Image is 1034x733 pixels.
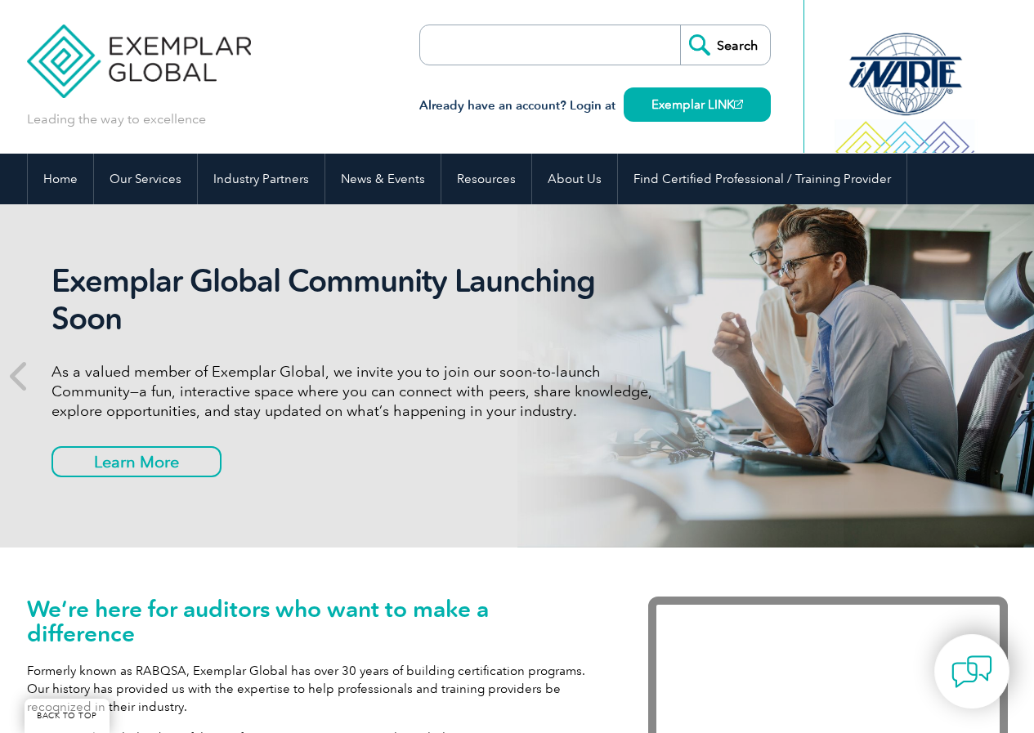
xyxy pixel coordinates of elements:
p: Formerly known as RABQSA, Exemplar Global has over 30 years of building certification programs. O... [27,662,599,716]
img: contact-chat.png [951,651,992,692]
p: Leading the way to excellence [27,110,206,128]
p: As a valued member of Exemplar Global, we invite you to join our soon-to-launch Community—a fun, ... [51,362,665,421]
a: News & Events [325,154,441,204]
a: About Us [532,154,617,204]
h2: Exemplar Global Community Launching Soon [51,262,665,337]
a: Learn More [51,446,222,477]
a: Exemplar LINK [624,87,771,122]
a: Home [28,154,93,204]
a: BACK TO TOP [25,699,110,733]
a: Industry Partners [198,154,325,204]
img: open_square.png [734,100,743,109]
h3: Already have an account? Login at [419,96,771,116]
a: Resources [441,154,531,204]
a: Find Certified Professional / Training Provider [618,154,906,204]
h1: We’re here for auditors who want to make a difference [27,597,599,646]
a: Our Services [94,154,197,204]
input: Search [680,25,770,65]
